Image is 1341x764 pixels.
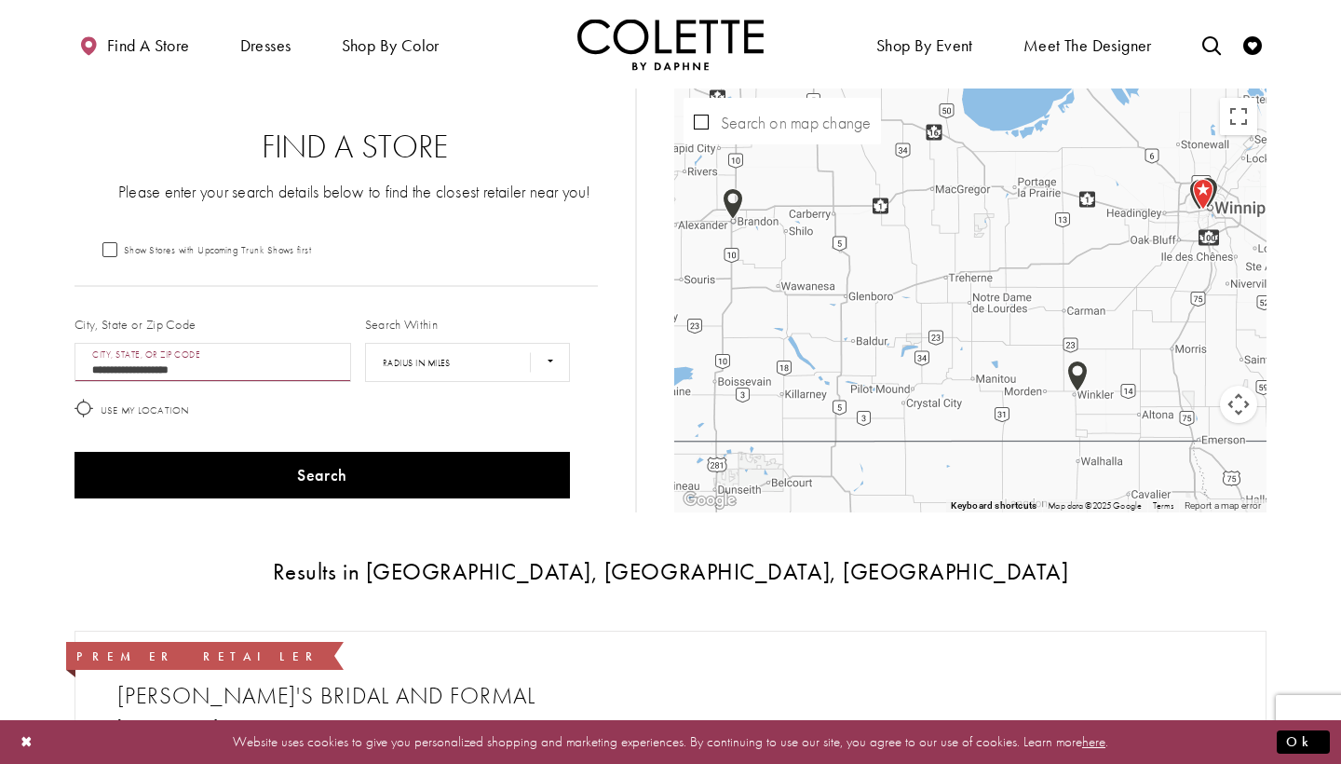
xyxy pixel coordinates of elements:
[76,648,320,664] span: Premier Retailer
[337,19,444,70] span: Shop by color
[679,488,740,512] img: Google Image #44
[117,682,1242,710] h2: [PERSON_NAME]'s Bridal and Formal
[876,36,973,55] span: Shop By Event
[872,19,978,70] span: Shop By Event
[74,343,351,382] input: City, State, or ZIP Code
[1019,19,1157,70] a: Meet the designer
[112,180,598,203] p: Please enter your search details below to find the closest retailer near you!
[74,452,570,498] button: Search
[107,36,190,55] span: Find a store
[342,36,440,55] span: Shop by color
[674,89,1266,512] div: Map with store locations
[1220,386,1257,423] button: Map camera controls
[951,499,1036,512] button: Keyboard shortcuts
[577,19,764,70] a: Visit Home Page
[236,19,296,70] span: Dresses
[1277,730,1330,754] button: Submit Dialog
[1082,732,1105,751] a: here
[240,36,291,55] span: Dresses
[1239,19,1266,70] a: Check Wishlist
[74,19,194,70] a: Find a store
[365,315,438,334] label: Search Within
[117,716,219,732] a: [STREET_ADDRESS]
[1048,499,1142,512] span: Map data ©2025 Google
[112,129,598,166] h2: Find a Store
[679,488,740,512] a: Open this area in Google Maps (opens a new window)
[1153,499,1173,512] a: Terms (opens in new tab)
[1220,98,1257,135] button: Toggle fullscreen view
[1023,36,1152,55] span: Meet the designer
[365,343,570,382] select: Radius In Miles
[1185,500,1261,511] a: Report a map error
[134,730,1207,755] p: Website uses cookies to give you personalized shopping and marketing experiences. By continuing t...
[577,19,764,70] img: Colette by Daphne
[11,726,43,758] button: Close Dialog
[74,315,196,334] label: City, State or Zip Code
[1198,19,1226,70] a: Toggle search
[74,559,1266,584] h3: Results in [GEOGRAPHIC_DATA], [GEOGRAPHIC_DATA], [GEOGRAPHIC_DATA]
